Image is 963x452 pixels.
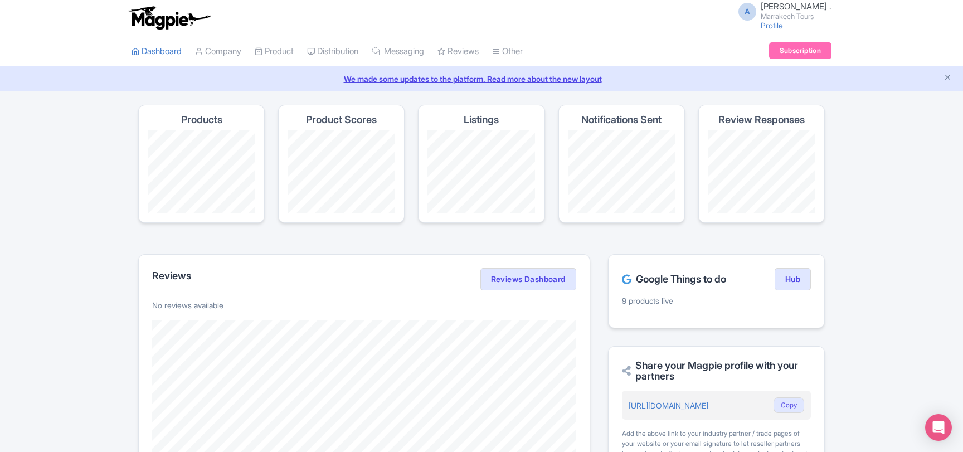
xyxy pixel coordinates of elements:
[761,13,831,20] small: Marrakech Tours
[255,36,294,67] a: Product
[492,36,523,67] a: Other
[7,73,956,85] a: We made some updates to the platform. Read more about the new layout
[629,401,708,410] a: [URL][DOMAIN_NAME]
[437,36,479,67] a: Reviews
[464,114,499,125] h4: Listings
[126,6,212,30] img: logo-ab69f6fb50320c5b225c76a69d11143b.png
[372,36,424,67] a: Messaging
[152,299,576,311] p: No reviews available
[622,274,726,285] h2: Google Things to do
[761,1,831,12] span: [PERSON_NAME] .
[732,2,831,20] a: A [PERSON_NAME] . Marrakech Tours
[769,42,831,59] a: Subscription
[925,414,952,441] div: Open Intercom Messenger
[718,114,805,125] h4: Review Responses
[775,268,811,290] a: Hub
[181,114,222,125] h4: Products
[307,36,358,67] a: Distribution
[622,295,811,307] p: 9 products live
[152,270,191,281] h2: Reviews
[132,36,182,67] a: Dashboard
[774,397,804,413] button: Copy
[943,72,952,85] button: Close announcement
[306,114,377,125] h4: Product Scores
[195,36,241,67] a: Company
[581,114,662,125] h4: Notifications Sent
[761,21,783,30] a: Profile
[480,268,576,290] a: Reviews Dashboard
[622,360,811,382] h2: Share your Magpie profile with your partners
[738,3,756,21] span: A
